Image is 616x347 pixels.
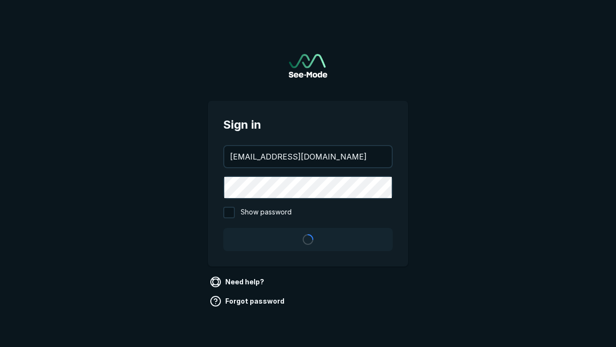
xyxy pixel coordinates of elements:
a: Forgot password [208,294,288,309]
a: Need help? [208,274,268,290]
img: See-Mode Logo [289,54,327,78]
span: Sign in [223,116,393,133]
span: Show password [241,207,292,218]
input: your@email.com [224,146,392,167]
a: Go to sign in [289,54,327,78]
